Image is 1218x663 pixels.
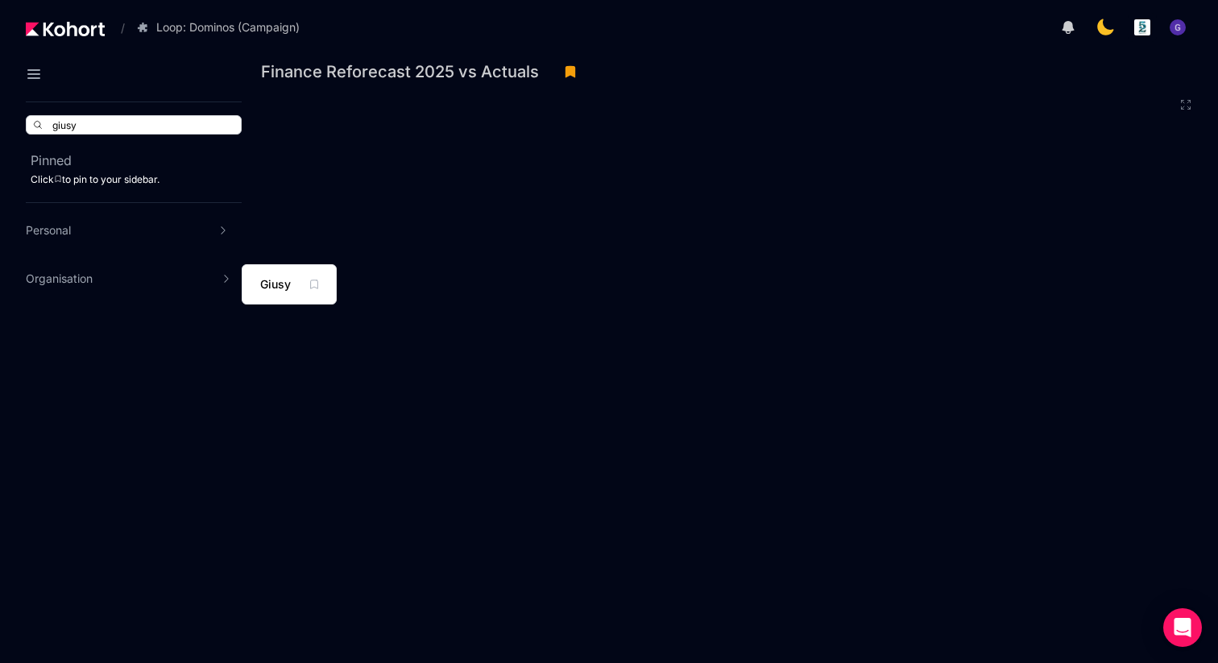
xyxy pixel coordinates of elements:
[261,64,549,80] h3: Finance Reforecast 2025 vs Actuals
[1163,608,1202,647] div: Open Intercom Messenger
[26,271,93,287] span: Organisation
[108,19,125,36] span: /
[27,116,241,134] input: Search
[26,22,105,36] img: Kohort logo
[1134,19,1150,35] img: logo_logo_images_1_20240607072359498299_20240828135028712857.jpeg
[26,222,71,238] span: Personal
[260,276,291,292] span: Giusy
[156,19,300,35] span: Loop: Dominos (Campaign)
[128,14,317,41] button: Loop: Dominos (Campaign)
[31,173,242,186] div: Click to pin to your sidebar.
[255,273,296,296] a: Giusy
[31,151,242,170] h2: Pinned
[1179,98,1192,111] button: Fullscreen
